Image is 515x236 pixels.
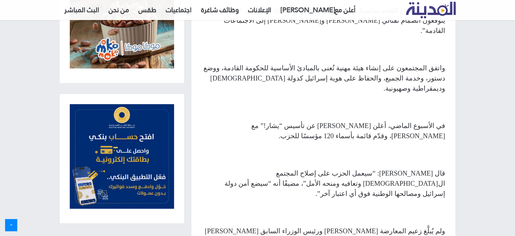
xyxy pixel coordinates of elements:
p: واتفق المجتمعون على إنشاء هيئة مهنية تُعنى بالمبادئ الأساسية للحكومة القادمة، ووضع دستور، وخدمة ا... [201,63,445,93]
p: وسيُعقد الاجتماع القادم مباشرةً بعد [DATE]، وفقًا لبيانهم. وأفاد البيان بأن “قادة الأحزاب يتوقعون... [201,5,445,36]
p: في الأسبوع الماضي، أعلن [PERSON_NAME] عن تأسيس “يشار!” مع [PERSON_NAME]، وقدّم قائمة بأسماء 120 م... [201,121,445,141]
a: تلفزيون المدينة [406,2,456,19]
img: تلفزيون المدينة [406,2,456,18]
p: قال [PERSON_NAME]: “سيعمل الحزب على إصلاح المجتمع ال[DEMOGRAPHIC_DATA] وتعافيه ومنحه الأمل”، مضيف... [201,168,445,199]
